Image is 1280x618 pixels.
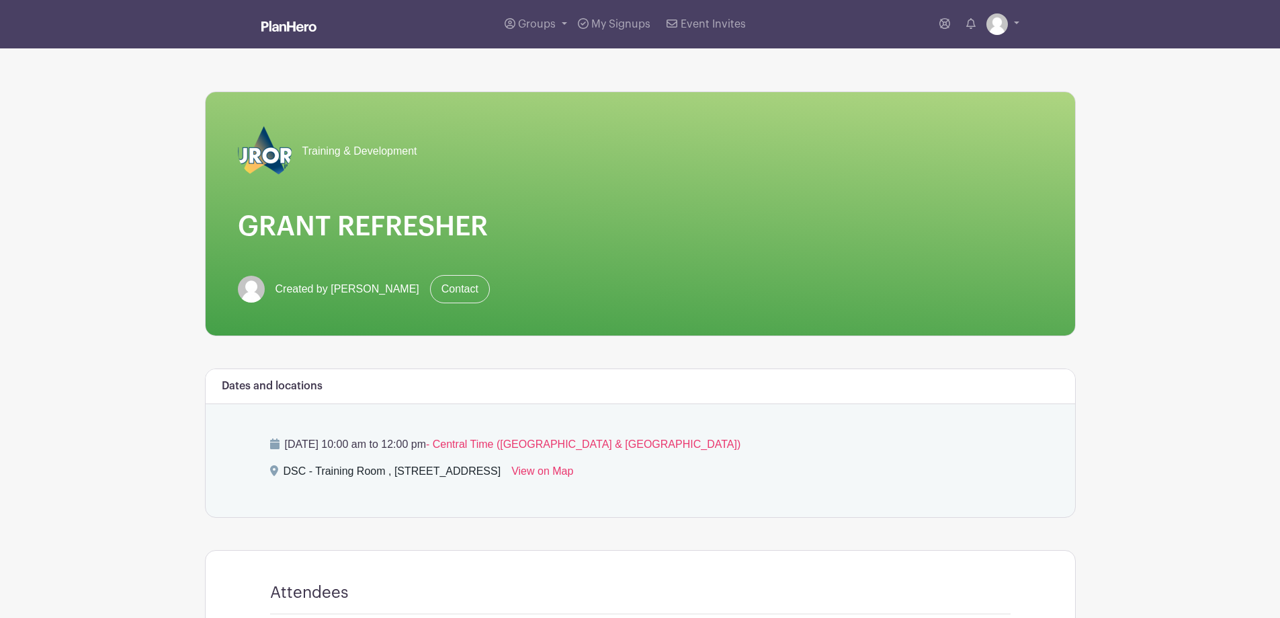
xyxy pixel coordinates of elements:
h6: Dates and locations [222,380,323,393]
div: DSC - Training Room , [STREET_ADDRESS] [284,463,501,485]
p: [DATE] 10:00 am to 12:00 pm [270,436,1011,453]
span: Event Invites [681,19,746,30]
span: Created by [PERSON_NAME] [275,281,419,297]
img: logo_white-6c42ec7e38ccf1d336a20a19083b03d10ae64f83f12c07503d8b9e83406b4c7d.svg [261,21,316,32]
span: - Central Time ([GEOGRAPHIC_DATA] & [GEOGRAPHIC_DATA]) [426,438,740,450]
img: 2023_COA_Horiz_Logo_PMS_BlueStroke%204.png [238,124,292,178]
span: Groups [518,19,556,30]
a: Contact [430,275,490,303]
span: Training & Development [302,143,417,159]
a: View on Map [511,463,573,485]
img: default-ce2991bfa6775e67f084385cd625a349d9dcbb7a52a09fb2fda1e96e2d18dcdb.png [238,276,265,303]
img: default-ce2991bfa6775e67f084385cd625a349d9dcbb7a52a09fb2fda1e96e2d18dcdb.png [986,13,1008,35]
h1: GRANT REFRESHER [238,210,1043,243]
h4: Attendees [270,583,349,603]
span: My Signups [591,19,650,30]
